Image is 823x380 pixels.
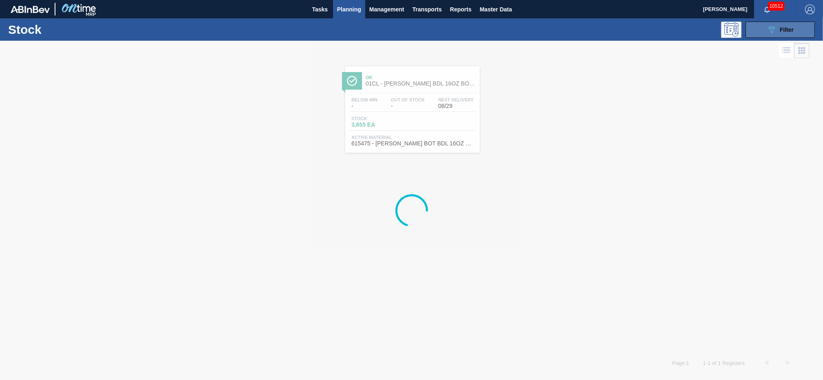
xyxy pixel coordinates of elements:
span: Filter [780,26,794,33]
span: Management [369,4,404,14]
span: Transports [413,4,442,14]
h1: Stock [8,25,131,34]
span: 10512 [768,2,785,11]
span: Reports [450,4,472,14]
button: Notifications [754,4,780,15]
img: TNhmsLtSVTkK8tSr43FrP2fwEKptu5GPRR3wAAAABJRU5ErkJggg== [11,6,50,13]
img: Logout [805,4,815,14]
span: Planning [337,4,361,14]
button: Filter [746,22,815,38]
span: Tasks [311,4,329,14]
span: Master Data [480,4,512,14]
div: Programming: no user selected [721,22,741,38]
